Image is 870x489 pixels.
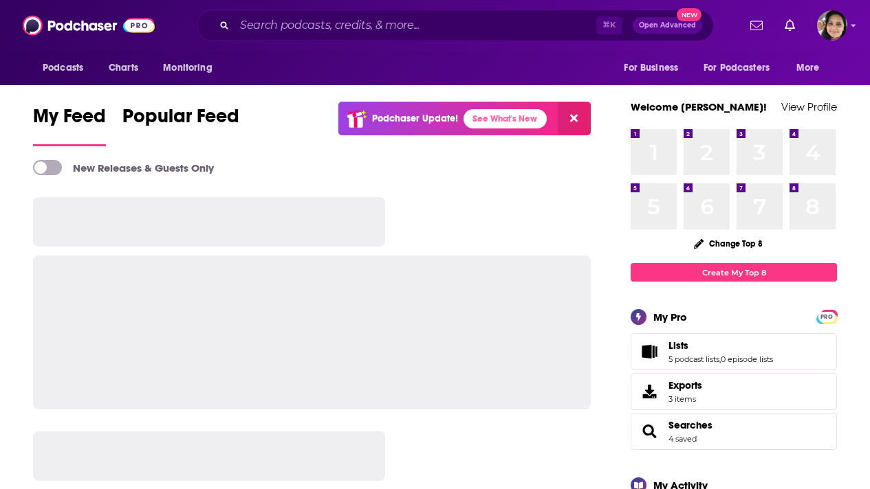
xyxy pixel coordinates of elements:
[668,339,688,352] span: Lists
[153,55,230,81] button: open menu
[817,10,847,41] span: Logged in as shelbyjanner
[781,100,837,113] a: View Profile
[33,55,101,81] button: open menu
[668,354,719,364] a: 5 podcast lists
[719,354,721,364] span: ,
[122,104,239,136] span: Popular Feed
[197,10,714,41] div: Search podcasts, credits, & more...
[631,413,837,450] span: Searches
[695,55,790,81] button: open menu
[668,379,702,391] span: Exports
[818,311,835,321] a: PRO
[704,58,770,78] span: For Podcasters
[633,17,702,34] button: Open AdvancedNew
[631,263,837,282] a: Create My Top 8
[635,342,663,361] a: Lists
[686,235,771,252] button: Change Top 8
[677,8,702,21] span: New
[33,160,214,175] a: New Releases & Guests Only
[23,12,155,38] img: Podchaser - Follow, Share and Rate Podcasts
[817,10,847,41] img: User Profile
[100,55,146,81] a: Charts
[631,373,837,410] a: Exports
[624,58,678,78] span: For Business
[614,55,695,81] button: open menu
[33,104,106,146] a: My Feed
[372,113,458,124] p: Podchaser Update!
[122,104,239,146] a: Popular Feed
[668,434,697,444] a: 4 saved
[779,14,801,37] a: Show notifications dropdown
[109,58,138,78] span: Charts
[817,10,847,41] button: Show profile menu
[745,14,768,37] a: Show notifications dropdown
[796,58,820,78] span: More
[631,333,837,370] span: Lists
[668,419,713,431] a: Searches
[635,382,663,401] span: Exports
[639,22,696,29] span: Open Advanced
[668,339,773,352] a: Lists
[721,354,773,364] a: 0 episode lists
[787,55,837,81] button: open menu
[818,312,835,322] span: PRO
[235,14,596,36] input: Search podcasts, credits, & more...
[596,16,622,34] span: ⌘ K
[635,422,663,441] a: Searches
[163,58,212,78] span: Monitoring
[33,104,106,136] span: My Feed
[43,58,83,78] span: Podcasts
[464,109,547,128] a: See What's New
[668,394,702,404] span: 3 items
[653,310,687,323] div: My Pro
[631,100,767,113] a: Welcome [PERSON_NAME]!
